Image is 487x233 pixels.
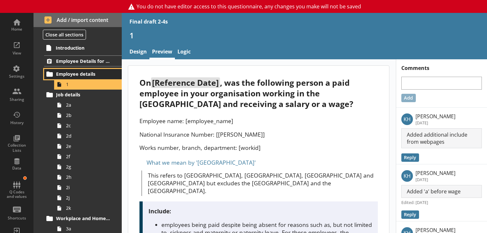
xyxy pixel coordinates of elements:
[54,121,122,131] a: 2c
[127,45,149,59] a: Design
[56,215,111,221] span: Workplace and Home Postcodes
[139,77,378,109] div: On , was the following person a paid employee in your organisation working in the [GEOGRAPHIC_DAT...
[5,120,28,125] div: History
[139,117,378,125] p: Employee name: [employee_name]
[148,171,378,195] p: This refers to [GEOGRAPHIC_DATA], [GEOGRAPHIC_DATA], [GEOGRAPHIC_DATA] and [GEOGRAPHIC_DATA] but ...
[415,177,455,182] p: [DATE]
[56,71,111,77] span: Employee details
[139,131,378,138] p: National Insurance Number: [[PERSON_NAME]]
[401,153,419,162] button: Reply
[54,151,122,162] a: 2f
[66,81,113,87] span: 1
[66,143,113,149] span: 2e
[5,216,28,221] div: Shortcuts
[44,90,122,100] a: Job details
[54,182,122,193] a: 2i
[5,51,28,56] div: View
[5,74,28,79] div: Settings
[44,69,122,79] a: Employee details
[54,131,122,141] a: 2d
[54,79,122,90] a: 1
[5,27,28,32] div: Home
[66,226,113,232] span: 3a
[44,213,122,224] a: Workplace and Home Postcodes
[54,203,122,213] a: 2k
[149,45,175,59] a: Preview
[401,185,482,198] p: Added 'a' before wage
[66,153,113,160] span: 2f
[66,122,113,129] span: 2c
[139,144,378,151] p: Works number, branch, department: [workid]
[401,170,413,182] p: KH
[401,128,482,148] p: Added additional include from webpages
[47,69,122,90] li: Employee details1
[44,16,111,24] span: Add / import content
[415,113,455,120] p: [PERSON_NAME]
[66,174,113,180] span: 2h
[54,100,122,110] a: 2a
[5,190,28,199] div: Q Codes and values
[5,97,28,102] div: Sharing
[401,113,413,125] p: KH
[129,18,168,25] div: Final draft 2-4s
[66,133,113,139] span: 2d
[44,55,122,66] a: Employee Details for [employee_name]
[56,45,111,51] span: Introduction
[5,166,28,171] div: Data
[139,157,378,168] div: What we mean by '[GEOGRAPHIC_DATA]'
[5,143,28,153] div: Collection Lists
[66,112,113,118] span: 2b
[66,164,113,170] span: 2g
[47,90,122,213] li: Job details2a2b2c2d2e2f2g2h2i2j2k
[44,43,122,53] a: Introduction
[66,205,113,211] span: 2k
[129,30,479,40] h1: 1
[56,58,111,64] span: Employee Details for [employee_name]
[151,77,220,88] span: [Reference Date]
[401,199,482,205] p: Edited: [DATE]
[66,102,113,108] span: 2a
[66,195,113,201] span: 2j
[66,184,113,190] span: 2i
[43,30,86,40] button: Close all sections
[175,45,193,59] a: Logic
[33,13,122,27] button: Add / import content
[54,162,122,172] a: 2g
[148,207,171,215] strong: Include:
[54,110,122,121] a: 2b
[415,170,455,177] p: [PERSON_NAME]
[415,120,455,126] p: [DATE]
[56,92,111,98] span: Job details
[54,172,122,182] a: 2h
[401,210,419,219] button: Reply
[54,141,122,151] a: 2e
[54,193,122,203] a: 2j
